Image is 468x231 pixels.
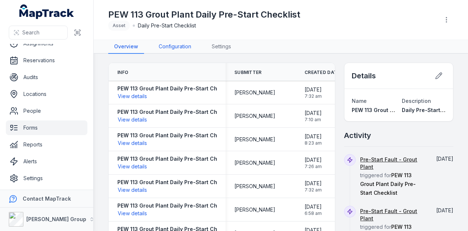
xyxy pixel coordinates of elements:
[436,207,453,213] span: [DATE]
[436,156,453,162] time: 08/08/2025, 7:10:35 am
[234,183,275,190] span: [PERSON_NAME]
[305,133,322,146] time: 07/08/2025, 8:23:06 am
[305,210,322,216] span: 6:58 am
[117,85,234,92] strong: PEW 113 Grout Plant Daily Pre-Start Checklist
[117,116,147,124] button: View details
[6,87,87,101] a: Locations
[206,40,237,54] a: Settings
[6,171,87,186] a: Settings
[108,9,300,21] h1: PEW 113 Grout Plant Daily Pre-Start Checklist
[117,209,147,217] button: View details
[117,179,234,186] strong: PEW 113 Grout Plant Daily Pre-Start Checklist
[138,22,196,29] span: Daily Pre-Start Checklist
[6,137,87,152] a: Reports
[352,71,376,81] h2: Details
[22,29,39,36] span: Search
[26,216,86,222] strong: [PERSON_NAME] Group
[6,70,87,85] a: Audits
[305,203,322,216] time: 05/08/2025, 6:58:55 am
[117,202,234,209] strong: PEW 113 Grout Plant Daily Pre-Start Checklist
[117,92,147,100] button: View details
[305,86,322,93] span: [DATE]
[305,109,322,117] span: [DATE]
[360,172,416,196] span: PEW 113 Grout Plant Daily Pre-Start Checklist
[305,109,322,123] time: 08/08/2025, 7:10:35 am
[234,70,262,75] span: Submitter
[305,70,340,75] span: Created Date
[153,40,197,54] a: Configuration
[117,108,234,116] strong: PEW 113 Grout Plant Daily Pre-Start Checklist
[305,180,322,193] time: 06/08/2025, 7:32:28 am
[117,132,234,139] strong: PEW 113 Grout Plant Daily Pre-Start Checklist
[436,156,453,162] span: [DATE]
[360,208,426,222] a: Pre-Start Fault - Grout Plant
[305,140,322,146] span: 8:23 am
[305,156,322,164] span: [DATE]
[6,154,87,169] a: Alerts
[305,93,322,99] span: 7:32 am
[6,53,87,68] a: Reservations
[360,156,426,171] a: Pre-Start Fault - Grout Plant
[360,156,426,196] span: triggered for
[117,70,128,75] span: Info
[305,86,322,99] time: 08/08/2025, 7:32:30 am
[436,207,453,213] time: 07/08/2025, 8:23:06 am
[117,155,234,163] strong: PEW 113 Grout Plant Daily Pre-Start Checklist
[6,120,87,135] a: Forms
[6,104,87,118] a: People
[117,186,147,194] button: View details
[234,136,275,143] span: [PERSON_NAME]
[305,133,322,140] span: [DATE]
[305,180,322,187] span: [DATE]
[305,164,322,169] span: 7:26 am
[19,4,74,19] a: MapTrack
[117,139,147,147] button: View details
[234,89,275,96] span: [PERSON_NAME]
[305,156,322,169] time: 07/08/2025, 7:26:17 am
[352,98,367,104] span: Name
[117,163,147,171] button: View details
[108,40,144,54] a: Overview
[305,203,322,210] span: [DATE]
[234,159,275,167] span: [PERSON_NAME]
[234,206,275,213] span: [PERSON_NAME]
[305,117,322,123] span: 7:10 am
[402,98,431,104] span: Description
[234,112,275,120] span: [PERSON_NAME]
[108,21,130,31] div: Asset
[9,26,68,40] button: Search
[305,187,322,193] span: 7:32 am
[344,130,371,141] h2: Activity
[23,195,71,202] strong: Contact MapTrack
[402,107,466,113] span: Daily Pre-Start Checklist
